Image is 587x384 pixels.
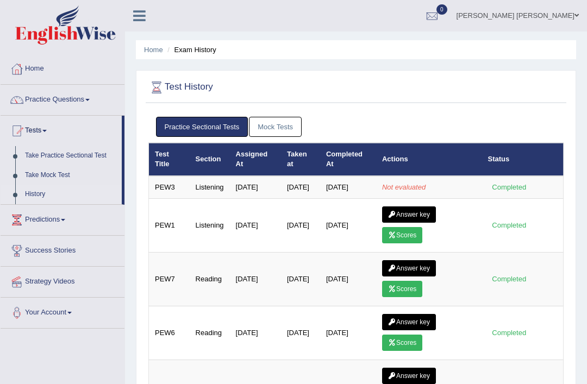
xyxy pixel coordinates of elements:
td: Reading [190,306,230,360]
td: Listening [190,199,230,253]
td: PEW7 [149,253,190,306]
td: [DATE] [230,306,281,360]
td: [DATE] [230,199,281,253]
a: Scores [382,281,422,297]
a: Mock Tests [249,117,302,137]
th: Status [482,143,564,176]
div: Completed [488,219,530,231]
span: 0 [436,4,447,15]
td: Reading [190,253,230,306]
div: Completed [488,273,530,285]
a: Predictions [1,205,124,232]
a: Home [1,54,124,81]
a: Practice Questions [1,85,124,112]
h2: Test History [148,79,406,96]
a: Take Mock Test [20,166,122,185]
a: Strategy Videos [1,267,124,294]
th: Actions [376,143,482,176]
th: Section [190,143,230,176]
td: [DATE] [281,253,320,306]
li: Exam History [165,45,216,55]
a: Scores [382,335,422,351]
td: [DATE] [320,176,376,199]
td: PEW1 [149,199,190,253]
a: Home [144,46,163,54]
th: Assigned At [230,143,281,176]
a: Answer key [382,260,436,276]
th: Taken at [281,143,320,176]
td: PEW3 [149,176,190,199]
a: Answer key [382,314,436,330]
td: [DATE] [230,176,281,199]
td: PEW6 [149,306,190,360]
a: Scores [382,227,422,243]
a: Your Account [1,298,124,325]
td: [DATE] [281,306,320,360]
th: Completed At [320,143,376,176]
td: Listening [190,176,230,199]
th: Test Title [149,143,190,176]
td: [DATE] [230,253,281,306]
a: History [20,185,122,204]
td: [DATE] [281,176,320,199]
div: Completed [488,181,530,193]
a: Practice Sectional Tests [156,117,248,137]
td: [DATE] [320,306,376,360]
a: Tests [1,116,122,143]
td: [DATE] [320,199,376,253]
div: Completed [488,327,530,338]
a: Answer key [382,368,436,384]
a: Answer key [382,206,436,223]
td: [DATE] [320,253,376,306]
a: Take Practice Sectional Test [20,146,122,166]
em: Not evaluated [382,183,426,191]
a: Success Stories [1,236,124,263]
td: [DATE] [281,199,320,253]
